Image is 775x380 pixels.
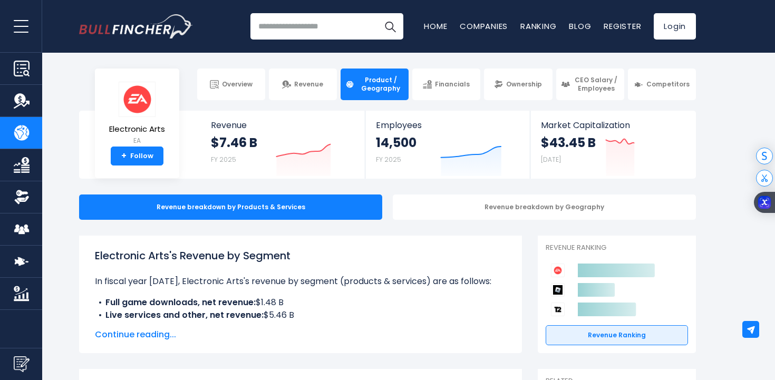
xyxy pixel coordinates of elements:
small: FY 2025 [211,155,236,164]
small: EA [109,136,165,145]
a: Revenue [269,69,337,100]
span: Continue reading... [95,328,506,341]
a: Ownership [484,69,552,100]
p: Revenue Ranking [546,243,688,252]
a: Revenue $7.46 B FY 2025 [200,111,365,179]
div: Revenue breakdown by Geography [393,194,696,220]
a: Blog [569,21,591,32]
strong: 14,500 [376,134,416,151]
a: Market Capitalization $43.45 B [DATE] [530,111,695,179]
li: $5.46 B [95,309,506,321]
b: Live services and other, net revenue: [105,309,264,321]
span: Product / Geography [357,76,404,92]
img: Bullfincher logo [79,14,193,38]
a: Electronic Arts EA [109,81,166,147]
strong: $43.45 B [541,134,596,151]
a: Overview [197,69,265,100]
strong: + [121,151,127,161]
a: Home [424,21,447,32]
span: Market Capitalization [541,120,684,130]
small: [DATE] [541,155,561,164]
span: Overview [222,80,253,89]
span: Revenue [211,120,355,130]
a: Login [654,13,696,40]
a: Register [604,21,641,32]
a: Employees 14,500 FY 2025 [365,111,529,179]
a: Go to homepage [79,14,192,38]
a: Companies [460,21,508,32]
button: Search [377,13,403,40]
a: Ranking [520,21,556,32]
a: Competitors [628,69,696,100]
img: Roblox Corporation competitors logo [551,283,565,297]
span: Ownership [506,80,542,89]
span: CEO Salary / Employees [573,76,619,92]
img: Ownership [14,189,30,205]
strong: $7.46 B [211,134,257,151]
li: $1.48 B [95,296,506,309]
span: Financials [435,80,470,89]
span: Employees [376,120,519,130]
b: Full game downloads, net revenue: [105,296,256,308]
div: Revenue breakdown by Products & Services [79,194,382,220]
span: Competitors [646,80,690,89]
a: Product / Geography [341,69,409,100]
p: In fiscal year [DATE], Electronic Arts's revenue by segment (products & services) are as follows: [95,275,506,288]
a: Financials [412,69,480,100]
a: +Follow [111,147,163,165]
h1: Electronic Arts's Revenue by Segment [95,248,506,264]
img: Electronic Arts competitors logo [551,264,565,277]
a: Revenue Ranking [546,325,688,345]
span: Electronic Arts [109,125,165,134]
small: FY 2025 [376,155,401,164]
span: Revenue [294,80,323,89]
img: Take-Two Interactive Software competitors logo [551,303,565,316]
a: CEO Salary / Employees [556,69,624,100]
